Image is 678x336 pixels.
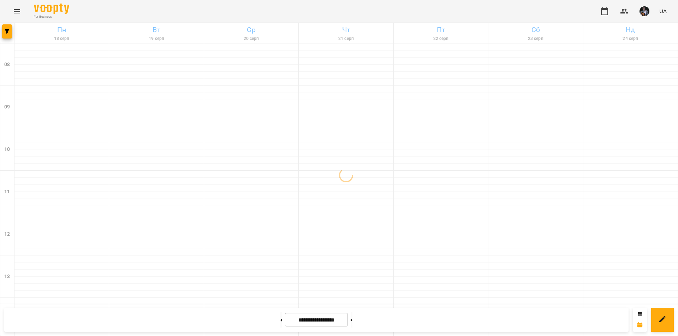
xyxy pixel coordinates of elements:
h6: 23 серп [489,35,582,42]
span: UA [659,7,667,15]
h6: 24 серп [584,35,677,42]
h6: Пт [395,24,487,35]
button: UA [656,5,670,18]
h6: Сб [489,24,582,35]
h6: 18 серп [16,35,108,42]
img: d409717b2cc07cfe90b90e756120502c.jpg [640,6,649,16]
span: For Business [34,14,69,19]
img: Voopty Logo [34,4,69,14]
h6: 22 серп [395,35,487,42]
h6: Пн [16,24,108,35]
h6: 13 [4,273,10,281]
h6: Нд [584,24,677,35]
h6: 12 [4,230,10,238]
h6: 08 [4,61,10,69]
h6: 10 [4,146,10,153]
h6: 11 [4,188,10,196]
h6: 09 [4,103,10,111]
h6: Чт [300,24,392,35]
h6: 20 серп [205,35,297,42]
h6: 21 серп [300,35,392,42]
button: Menu [8,3,25,20]
h6: 19 серп [110,35,202,42]
h6: Вт [110,24,202,35]
h6: Ср [205,24,297,35]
